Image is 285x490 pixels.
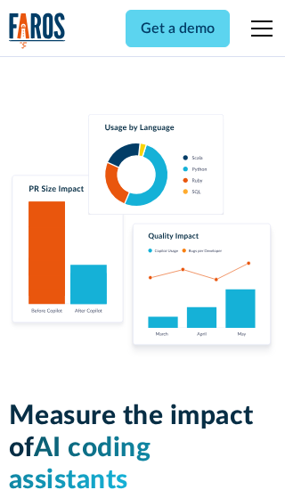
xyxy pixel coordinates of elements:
[9,12,66,49] img: Logo of the analytics and reporting company Faros.
[126,10,230,47] a: Get a demo
[240,7,276,50] div: menu
[9,12,66,49] a: home
[9,114,277,357] img: Charts tracking GitHub Copilot's usage and impact on velocity and quality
